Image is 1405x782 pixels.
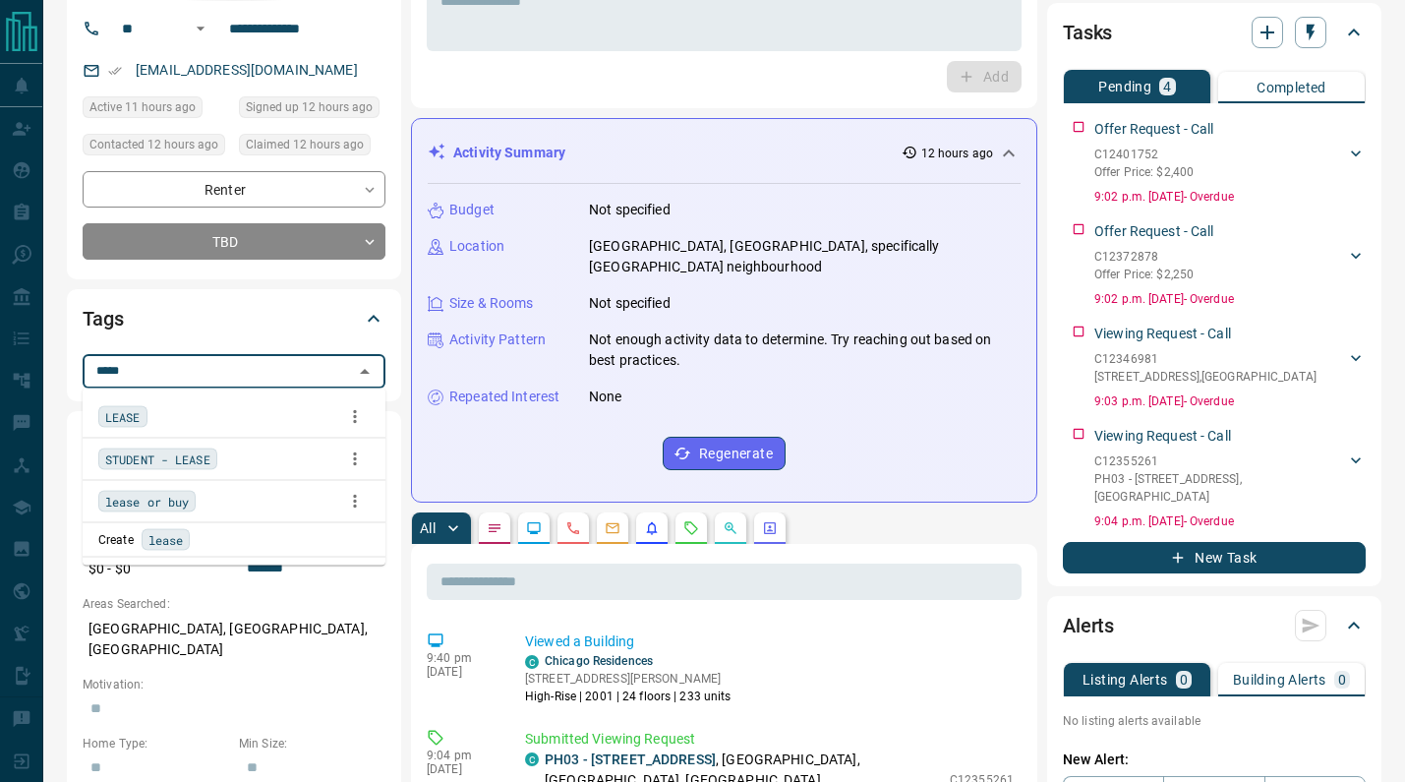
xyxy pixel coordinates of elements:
[525,655,539,669] div: condos.ca
[239,134,385,161] div: Mon Sep 15 2025
[1257,81,1326,94] p: Completed
[1063,602,1366,649] div: Alerts
[83,613,385,666] p: [GEOGRAPHIC_DATA], [GEOGRAPHIC_DATA], [GEOGRAPHIC_DATA]
[427,762,496,776] p: [DATE]
[1094,346,1366,390] div: C12346981[STREET_ADDRESS],[GEOGRAPHIC_DATA]
[108,64,122,78] svg: Email Verified
[1094,142,1366,185] div: C12401752Offer Price: $2,400
[105,450,210,469] span: STUDENT - LEASE
[83,303,123,334] h2: Tags
[1094,392,1366,410] p: 9:03 p.m. [DATE] - Overdue
[449,293,534,314] p: Size & Rooms
[723,520,738,536] svg: Opportunities
[526,520,542,536] svg: Lead Browsing Activity
[427,749,496,762] p: 9:04 pm
[644,520,660,536] svg: Listing Alerts
[449,387,559,407] p: Repeated Interest
[83,134,229,161] div: Mon Sep 15 2025
[105,492,189,511] span: lease or buy
[589,330,1021,371] p: Not enough activity data to determine. Try reaching out based on best practices.
[525,670,732,688] p: [STREET_ADDRESS][PERSON_NAME]
[589,387,622,407] p: None
[605,520,620,536] svg: Emails
[1094,452,1346,470] p: C12355261
[449,236,504,257] p: Location
[1098,80,1151,93] p: Pending
[1094,248,1194,266] p: C12372878
[1063,712,1366,730] p: No listing alerts available
[1094,512,1366,530] p: 9:04 p.m. [DATE] - Overdue
[525,752,539,766] div: condos.ca
[1063,750,1366,770] p: New Alert:
[1094,470,1346,506] p: PH03 - [STREET_ADDRESS] , [GEOGRAPHIC_DATA]
[525,688,732,705] p: High-Rise | 2001 | 24 floors | 233 units
[589,200,671,220] p: Not specified
[89,135,218,154] span: Contacted 12 hours ago
[449,330,546,350] p: Activity Pattern
[83,595,385,613] p: Areas Searched:
[449,200,495,220] p: Budget
[1063,17,1112,48] h2: Tasks
[1094,146,1194,163] p: C12401752
[525,632,1014,652] p: Viewed a Building
[83,171,385,208] div: Renter
[921,145,993,162] p: 12 hours ago
[545,752,716,767] a: PH03 - [STREET_ADDRESS]
[83,553,229,585] p: $0 - $0
[762,520,778,536] svg: Agent Actions
[1233,673,1326,687] p: Building Alerts
[83,223,385,260] div: TBD
[428,135,1021,171] div: Activity Summary12 hours ago
[83,735,229,752] p: Home Type:
[246,97,373,117] span: Signed up 12 hours ago
[1094,244,1366,287] div: C12372878Offer Price: $2,250
[420,521,436,535] p: All
[487,520,502,536] svg: Notes
[1063,9,1366,56] div: Tasks
[1063,542,1366,573] button: New Task
[136,62,358,78] a: [EMAIL_ADDRESS][DOMAIN_NAME]
[1180,673,1188,687] p: 0
[89,97,196,117] span: Active 11 hours ago
[1094,350,1317,368] p: C12346981
[525,729,1014,750] p: Submitted Viewing Request
[683,520,699,536] svg: Requests
[1094,290,1366,308] p: 9:02 p.m. [DATE] - Overdue
[83,295,385,342] div: Tags
[663,437,786,470] button: Regenerate
[1063,610,1114,641] h2: Alerts
[105,407,141,427] span: LEASE
[589,236,1021,277] p: [GEOGRAPHIC_DATA], [GEOGRAPHIC_DATA], specifically [GEOGRAPHIC_DATA] neighbourhood
[1094,324,1231,344] p: Viewing Request - Call
[148,530,184,550] span: lease
[246,135,364,154] span: Claimed 12 hours ago
[83,96,229,124] div: Mon Sep 15 2025
[589,293,671,314] p: Not specified
[351,358,379,386] button: Close
[1094,426,1231,447] p: Viewing Request - Call
[83,676,385,693] p: Motivation:
[1094,119,1214,140] p: Offer Request - Call
[189,17,212,40] button: Open
[239,735,385,752] p: Min Size:
[427,665,496,679] p: [DATE]
[453,143,565,163] p: Activity Summary
[1094,368,1317,386] p: [STREET_ADDRESS] , [GEOGRAPHIC_DATA]
[239,96,385,124] div: Mon Sep 15 2025
[1094,266,1194,283] p: Offer Price: $2,250
[565,520,581,536] svg: Calls
[545,654,653,668] a: Chicago Residences
[1094,449,1366,510] div: C12355261PH03 - [STREET_ADDRESS],[GEOGRAPHIC_DATA]
[1163,80,1171,93] p: 4
[427,651,496,665] p: 9:40 pm
[1094,163,1194,181] p: Offer Price: $2,400
[98,531,134,549] p: Create
[1083,673,1168,687] p: Listing Alerts
[1094,221,1214,242] p: Offer Request - Call
[1094,188,1366,206] p: 9:02 p.m. [DATE] - Overdue
[1338,673,1346,687] p: 0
